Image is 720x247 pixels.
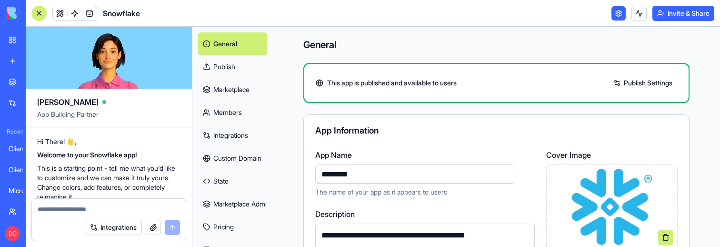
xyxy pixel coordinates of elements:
a: Pricing [198,216,267,238]
a: Microsoft Teams [3,181,41,200]
a: Members [198,101,267,124]
label: Cover Image [546,149,678,161]
a: State [198,170,267,193]
a: Marketplace Admin [198,193,267,216]
img: Preview [572,169,651,245]
p: Hi There! 🖐️, [37,137,180,146]
a: Client & Proposal Manager [3,139,41,158]
p: The name of your app as it appears to users [315,187,535,197]
span: App Building Partner [37,110,180,127]
label: Description [315,208,535,220]
h4: General [303,38,690,51]
label: App Name [315,149,535,161]
a: Publish Settings [609,75,677,91]
button: Integrations [85,220,142,235]
img: logo [7,7,66,20]
div: App Information [315,126,678,135]
span: Snowflake [103,8,140,19]
p: This is a starting point - tell me what you'd like to customize and we can make it truly yours. C... [37,164,180,202]
a: General [198,32,267,55]
div: Client & Proposal Manager [9,144,35,154]
div: Microsoft Teams [9,186,35,196]
a: Publish [198,55,267,78]
span: This app is published and available to users [327,78,457,88]
button: Invite & Share [652,6,714,21]
span: DO [5,226,20,241]
span: [PERSON_NAME] [37,96,99,108]
strong: Welcome to your Snowflake app! [37,151,137,159]
a: Integrations [198,124,267,147]
a: Client & Proposal Manager [3,160,41,179]
span: Recent [3,128,23,135]
a: Marketplace [198,78,267,101]
div: Client & Proposal Manager [9,165,35,175]
a: Custom Domain [198,147,267,170]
